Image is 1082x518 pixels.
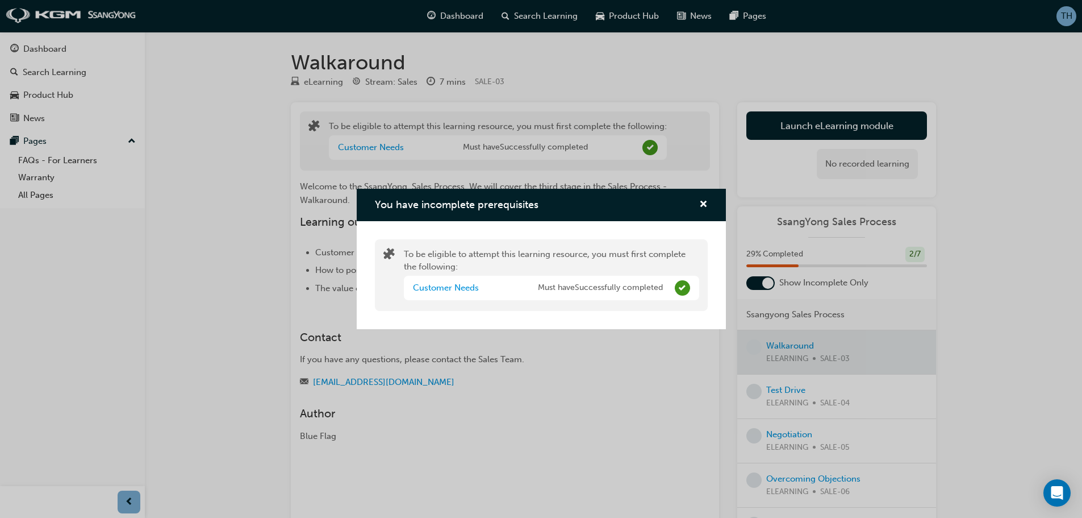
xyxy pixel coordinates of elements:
[413,283,479,293] a: Customer Needs
[357,189,726,329] div: You have incomplete prerequisites
[404,248,699,302] div: To be eligible to attempt this learning resource, you must first complete the following:
[383,249,395,262] span: puzzle-icon
[375,198,538,211] span: You have incomplete prerequisites
[699,198,708,212] button: cross-icon
[1043,479,1071,507] div: Open Intercom Messenger
[538,281,663,295] span: Must have Successfully completed
[675,280,690,296] span: Complete
[699,200,708,210] span: cross-icon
